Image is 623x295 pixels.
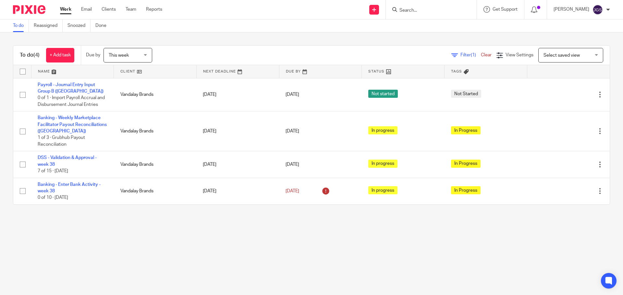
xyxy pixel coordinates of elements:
span: In Progress [451,160,481,168]
td: Vandalay Brands [114,178,197,204]
a: Done [95,19,111,32]
td: Vandalay Brands [114,151,197,178]
td: Vandalay Brands [114,111,197,151]
span: [DATE] [286,162,299,167]
img: svg%3E [592,5,603,15]
a: Banking - Weekly Marketplace Facilitator Payout Reconciliations ([GEOGRAPHIC_DATA]) [38,116,107,133]
span: Select saved view [544,53,580,58]
td: [DATE] [196,78,279,111]
img: Pixie [13,5,45,14]
span: In progress [368,186,397,194]
span: Get Support [493,7,518,12]
td: [DATE] [196,178,279,204]
span: In progress [368,160,397,168]
span: View Settings [506,53,533,57]
span: (1) [471,53,476,57]
td: [DATE] [196,151,279,178]
a: Payroll - Journal Entry Input Group B ([GEOGRAPHIC_DATA]) [38,83,104,94]
a: Reassigned [34,19,63,32]
a: DSS - Validation & Approval - week 38 [38,155,97,166]
span: Tags [451,70,462,73]
a: Email [81,6,92,13]
span: 1 of 3 · Grubhub Payout Reconciliation [38,135,85,147]
span: Filter [460,53,481,57]
p: [PERSON_NAME] [554,6,589,13]
a: Team [126,6,136,13]
a: Clear [481,53,492,57]
td: [DATE] [196,111,279,151]
span: In Progress [451,186,481,194]
a: Clients [102,6,116,13]
span: 0 of 10 · [DATE] [38,195,68,200]
a: To do [13,19,29,32]
a: Work [60,6,71,13]
a: Snoozed [67,19,91,32]
p: Due by [86,52,100,58]
a: Banking - Enter Bank Activity - week 38 [38,182,101,193]
span: This week [109,53,129,58]
span: 0 of 1 · Import Payroll Accrual and Disbursement Journal Entries [38,96,105,107]
span: (4) [33,52,40,58]
span: [DATE] [286,92,299,97]
span: Not Started [451,90,481,98]
a: Reports [146,6,162,13]
span: In progress [368,126,397,134]
h1: To do [20,52,40,59]
span: Not started [368,90,398,98]
span: [DATE] [286,189,299,193]
span: In Progress [451,126,481,134]
td: Vandalay Brands [114,78,197,111]
input: Search [399,8,457,14]
span: [DATE] [286,129,299,133]
a: + Add task [46,48,74,62]
span: 7 of 15 · [DATE] [38,169,68,173]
